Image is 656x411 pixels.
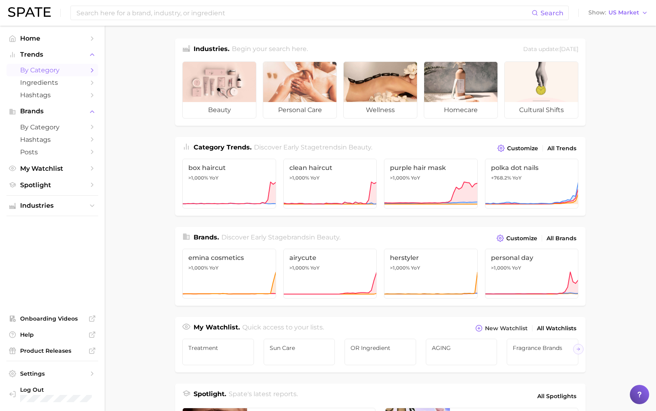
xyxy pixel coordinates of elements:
[588,10,606,15] span: Show
[473,323,530,334] button: New Watchlist
[20,165,85,172] span: My Watchlist
[182,159,276,209] a: box haircut>1,000% YoY
[6,200,98,212] button: Industries
[6,368,98,380] a: Settings
[6,146,98,158] a: Posts
[264,339,335,365] a: Sun Care
[20,123,85,131] span: by Category
[20,370,85,377] span: Settings
[242,323,324,334] h2: Quick access to your lists.
[504,61,578,119] a: cultural shifts
[491,175,511,181] span: +768.2%
[289,164,371,172] span: clean haircut
[289,175,309,181] span: >1,000%
[6,64,98,76] a: by Category
[20,79,85,86] span: Ingredients
[6,384,98,405] a: Log out. Currently logged in with e-mail yzhan@estee.com.
[209,175,219,181] span: YoY
[411,175,420,181] span: YoY
[6,32,98,45] a: Home
[573,344,584,354] button: Scroll Right
[6,162,98,175] a: My Watchlist
[20,181,85,189] span: Spotlight
[289,265,309,271] span: >1,000%
[263,102,336,118] span: personal care
[20,148,85,156] span: Posts
[188,254,270,262] span: emina cosmetics
[20,347,85,354] span: Product Releases
[20,315,85,322] span: Onboarding Videos
[6,121,98,133] a: by Category
[183,102,256,118] span: beauty
[491,265,511,271] span: >1,000%
[289,254,371,262] span: airycute
[8,7,51,17] img: SPATE
[20,108,85,115] span: Brands
[20,51,85,58] span: Trends
[310,175,320,181] span: YoY
[390,265,410,271] span: >1,000%
[344,102,417,118] span: wellness
[194,44,229,55] h1: Industries.
[390,254,472,262] span: herstyler
[512,265,521,271] span: YoY
[485,159,579,209] a: polka dot nails+768.2% YoY
[390,175,410,181] span: >1,000%
[349,143,371,151] span: beauty
[424,102,497,118] span: homecare
[20,202,85,209] span: Industries
[545,143,578,154] a: All Trends
[283,159,377,209] a: clean haircut>1,000% YoY
[507,145,538,152] span: Customize
[221,233,340,241] span: Discover Early Stage brands in .
[426,339,497,365] a: AGING
[263,61,337,119] a: personal care
[540,9,563,17] span: Search
[20,386,92,393] span: Log Out
[485,249,579,299] a: personal day>1,000% YoY
[194,323,240,334] h1: My Watchlist.
[6,329,98,341] a: Help
[310,265,320,271] span: YoY
[547,235,576,242] span: All Brands
[6,345,98,357] a: Product Releases
[188,345,248,351] span: Treatment
[232,44,308,55] h2: Begin your search here.
[182,339,254,365] a: Treatment
[432,345,491,351] span: AGING
[495,233,539,244] button: Customize
[351,345,410,351] span: OR Ingredient
[537,325,576,332] span: All Watchlists
[76,6,532,20] input: Search here for a brand, industry, or ingredient
[535,323,578,334] a: All Watchlists
[523,44,578,55] div: Data update: [DATE]
[317,233,339,241] span: beauty
[491,164,573,172] span: polka dot nails
[491,254,573,262] span: personal day
[20,91,85,99] span: Hashtags
[194,143,252,151] span: Category Trends .
[6,76,98,89] a: Ingredients
[209,265,219,271] span: YoY
[20,35,85,42] span: Home
[182,249,276,299] a: emina cosmetics>1,000% YoY
[343,61,417,119] a: wellness
[535,389,578,403] a: All Spotlights
[411,265,420,271] span: YoY
[194,233,219,241] span: Brands .
[6,105,98,117] button: Brands
[188,175,208,181] span: >1,000%
[424,61,498,119] a: homecare
[506,235,537,242] span: Customize
[194,389,226,403] h1: Spotlight.
[384,159,478,209] a: purple hair mask>1,000% YoY
[254,143,372,151] span: Discover Early Stage trends in .
[485,325,528,332] span: New Watchlist
[586,8,650,18] button: ShowUS Market
[495,143,540,154] button: Customize
[270,345,329,351] span: Sun Care
[505,102,578,118] span: cultural shifts
[384,249,478,299] a: herstyler>1,000% YoY
[229,389,298,403] h2: Spate's latest reports.
[6,133,98,146] a: Hashtags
